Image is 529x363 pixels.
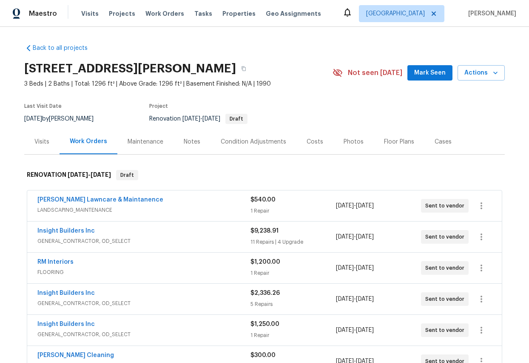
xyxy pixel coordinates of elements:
span: Sent to vendor [425,264,468,272]
button: Actions [458,65,505,81]
a: Insight Builders Inc [37,290,95,296]
span: GENERAL_CONTRACTOR, OD_SELECT [37,299,250,308]
span: $1,250.00 [250,321,279,327]
span: [DATE] [356,203,374,209]
div: Work Orders [70,137,107,146]
span: [DATE] [336,265,354,271]
span: [DATE] [68,172,88,178]
div: 11 Repairs | 4 Upgrade [250,238,336,246]
span: Properties [222,9,256,18]
span: LANDSCAPING_MAINTENANCE [37,206,250,214]
span: Sent to vendor [425,233,468,241]
span: Projects [109,9,135,18]
a: RM Interiors [37,259,74,265]
span: [DATE] [182,116,200,122]
button: Copy Address [236,61,251,76]
span: [DATE] [356,296,374,302]
span: Mark Seen [414,68,446,78]
span: [DATE] [91,172,111,178]
span: 3 Beds | 2 Baths | Total: 1296 ft² | Above Grade: 1296 ft² | Basement Finished: N/A | 1990 [24,80,333,88]
span: [DATE] [336,203,354,209]
span: - [68,172,111,178]
span: Geo Assignments [266,9,321,18]
span: Sent to vendor [425,202,468,210]
div: Floor Plans [384,138,414,146]
a: Back to all projects [24,44,106,52]
a: [PERSON_NAME] Cleaning [37,352,114,358]
button: Mark Seen [407,65,452,81]
span: [DATE] [336,234,354,240]
span: - [336,326,374,334]
span: Visits [81,9,99,18]
span: - [336,202,374,210]
span: [DATE] [336,327,354,333]
span: Maestro [29,9,57,18]
span: $9,238.91 [250,228,279,234]
span: [DATE] [336,296,354,302]
span: Tasks [194,11,212,17]
span: Renovation [149,116,247,122]
h2: [STREET_ADDRESS][PERSON_NAME] [24,64,236,73]
span: - [336,295,374,303]
span: Sent to vendor [425,326,468,334]
div: Costs [307,138,323,146]
h6: RENOVATION [27,170,111,180]
span: [PERSON_NAME] [465,9,516,18]
span: [DATE] [24,116,42,122]
span: Actions [464,68,498,78]
span: - [336,233,374,241]
div: Visits [34,138,49,146]
span: GENERAL_CONTRACTOR, OD_SELECT [37,330,250,339]
div: Notes [184,138,200,146]
div: Cases [435,138,452,146]
span: Project [149,104,168,109]
span: $1,200.00 [250,259,280,265]
span: Not seen [DATE] [348,69,402,77]
span: Work Orders [145,9,184,18]
div: RENOVATION [DATE]-[DATE]Draft [24,161,505,189]
span: GENERAL_CONTRACTOR, OD_SELECT [37,237,250,245]
span: - [182,116,220,122]
span: $300.00 [250,352,276,358]
span: $2,336.26 [250,290,280,296]
a: Insight Builders Inc [37,321,95,327]
div: 1 Repair [250,207,336,215]
div: Maintenance [128,138,163,146]
span: FLOORING [37,268,250,277]
div: Photos [344,138,364,146]
span: - [336,264,374,272]
span: [DATE] [356,234,374,240]
a: [PERSON_NAME] Lawncare & Maintanence [37,197,163,203]
span: [DATE] [202,116,220,122]
div: 1 Repair [250,269,336,277]
div: by [PERSON_NAME] [24,114,104,124]
span: Draft [226,116,247,121]
div: 1 Repair [250,331,336,340]
div: Condition Adjustments [221,138,286,146]
span: [GEOGRAPHIC_DATA] [366,9,425,18]
span: Sent to vendor [425,295,468,303]
span: Draft [117,171,137,179]
span: Last Visit Date [24,104,62,109]
div: 5 Repairs [250,300,336,308]
a: Insight Builders Inc [37,228,95,234]
span: [DATE] [356,327,374,333]
span: [DATE] [356,265,374,271]
span: $540.00 [250,197,276,203]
